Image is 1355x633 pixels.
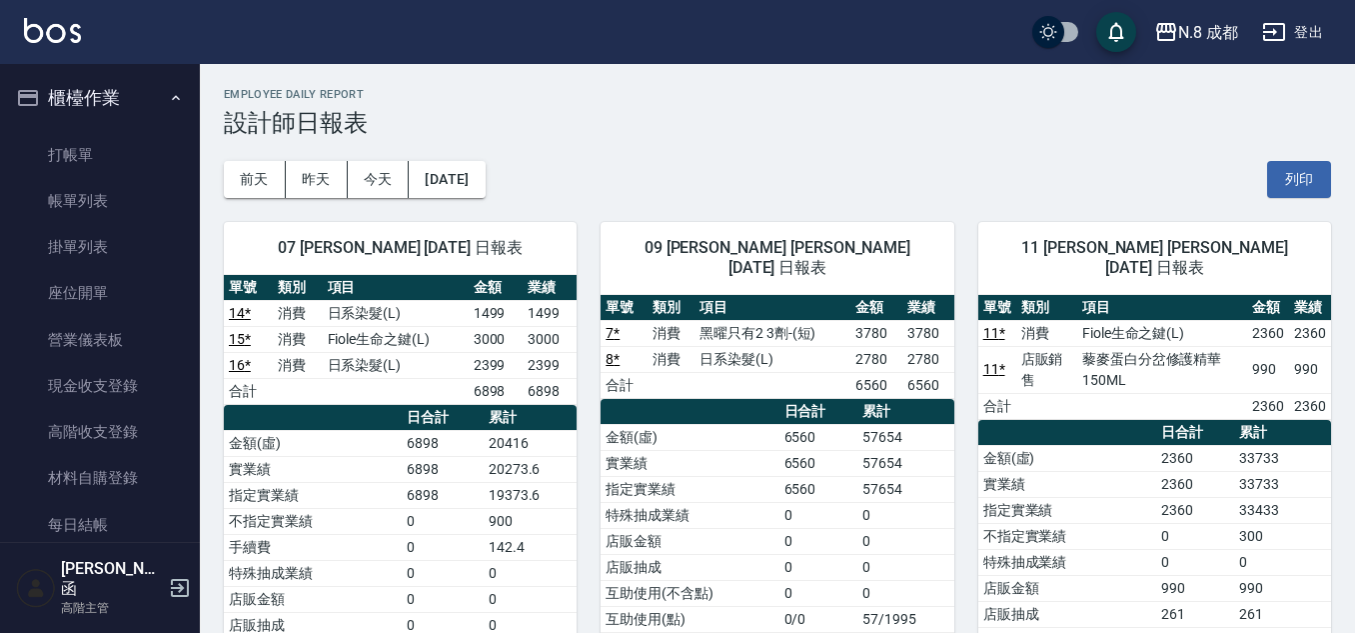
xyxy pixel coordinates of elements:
td: 20273.6 [484,456,578,482]
td: 0 [402,560,483,586]
td: 990 [1247,346,1289,393]
td: 2399 [523,352,577,378]
th: 類別 [648,295,694,321]
td: 6898 [402,482,483,508]
td: 0 [1156,549,1235,575]
td: 0 [779,554,858,580]
td: 990 [1156,575,1235,601]
th: 金額 [850,295,902,321]
td: Fiole生命之鍵(L) [323,326,469,352]
button: save [1096,12,1136,52]
span: 11 [PERSON_NAME] [PERSON_NAME] [DATE] 日報表 [1002,238,1307,278]
td: 6560 [779,476,858,502]
h3: 設計師日報表 [224,109,1331,137]
td: 33433 [1234,497,1331,523]
td: Fiole生命之鍵(L) [1077,320,1248,346]
td: 0 [402,508,483,534]
a: 座位開單 [8,270,192,316]
td: 消費 [648,320,694,346]
th: 單號 [224,275,273,301]
th: 類別 [1016,295,1077,321]
td: 0 [857,554,954,580]
td: 2360 [1156,445,1235,471]
td: 3780 [850,320,902,346]
div: N.8 成都 [1178,20,1238,45]
td: 店販金額 [224,586,402,612]
td: 6898 [469,378,523,404]
td: 57654 [857,450,954,476]
td: 特殊抽成業績 [978,549,1156,575]
td: 6560 [902,372,954,398]
th: 累計 [857,399,954,425]
td: 互助使用(不含點) [601,580,778,606]
td: 指定實業績 [601,476,778,502]
td: 0 [857,528,954,554]
td: 1499 [469,300,523,326]
td: 實業績 [978,471,1156,497]
td: 0 [1156,523,1235,549]
td: 0 [857,502,954,528]
td: 店販銷售 [1016,346,1077,393]
button: 櫃檯作業 [8,72,192,124]
th: 金額 [1247,295,1289,321]
th: 業績 [523,275,577,301]
td: 不指定實業績 [224,508,402,534]
button: 今天 [348,161,410,198]
a: 高階收支登錄 [8,409,192,455]
td: 2360 [1247,320,1289,346]
a: 打帳單 [8,132,192,178]
td: 日系染髮(L) [323,300,469,326]
td: 142.4 [484,534,578,560]
td: 藜麥蛋白分岔修護精華150ML [1077,346,1248,393]
td: 指定實業績 [978,497,1156,523]
th: 項目 [323,275,469,301]
td: 0 [779,502,858,528]
button: 列印 [1267,161,1331,198]
button: 昨天 [286,161,348,198]
table: a dense table [978,295,1331,420]
td: 20416 [484,430,578,456]
th: 項目 [1077,295,1248,321]
h5: [PERSON_NAME]函 [61,559,163,599]
td: 店販抽成 [601,554,778,580]
td: 3000 [469,326,523,352]
td: 990 [1234,575,1331,601]
td: 2360 [1289,320,1331,346]
td: 2360 [1156,471,1235,497]
td: 消費 [1016,320,1077,346]
td: 57/1995 [857,606,954,632]
button: [DATE] [409,161,485,198]
th: 單號 [978,295,1016,321]
td: 0 [484,586,578,612]
p: 高階主管 [61,599,163,617]
a: 現金收支登錄 [8,363,192,409]
td: 0 [484,560,578,586]
th: 日合計 [402,405,483,431]
td: 0 [779,528,858,554]
h2: Employee Daily Report [224,88,1331,101]
td: 合計 [224,378,273,404]
td: 實業績 [224,456,402,482]
td: 2360 [1289,393,1331,419]
td: 300 [1234,523,1331,549]
td: 6898 [402,430,483,456]
td: 0 [402,534,483,560]
td: 261 [1156,601,1235,627]
a: 材料自購登錄 [8,455,192,501]
th: 日合計 [1156,420,1235,446]
td: 日系染髮(L) [694,346,850,372]
th: 累計 [484,405,578,431]
td: 日系染髮(L) [323,352,469,378]
td: 33733 [1234,445,1331,471]
a: 每日結帳 [8,502,192,548]
th: 日合計 [779,399,858,425]
td: 不指定實業績 [978,523,1156,549]
td: 0 [857,580,954,606]
td: 2399 [469,352,523,378]
th: 業績 [1289,295,1331,321]
td: 合計 [601,372,648,398]
td: 金額(虛) [601,424,778,450]
td: 6560 [779,424,858,450]
th: 類別 [273,275,322,301]
th: 金額 [469,275,523,301]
